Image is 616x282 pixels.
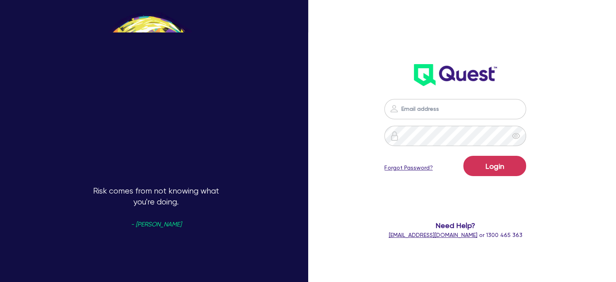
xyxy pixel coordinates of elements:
[384,164,433,172] a: Forgot Password?
[131,222,181,228] span: - [PERSON_NAME]
[390,131,399,141] img: icon-password
[414,64,497,86] img: wH2k97JdezQIQAAAABJRU5ErkJggg==
[512,132,520,140] span: eye
[388,232,522,238] span: or 1300 465 363
[463,156,526,176] button: Login
[384,99,526,119] input: Email address
[375,220,535,231] span: Need Help?
[389,104,399,114] img: icon-password
[388,232,477,238] a: [EMAIL_ADDRESS][DOMAIN_NAME]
